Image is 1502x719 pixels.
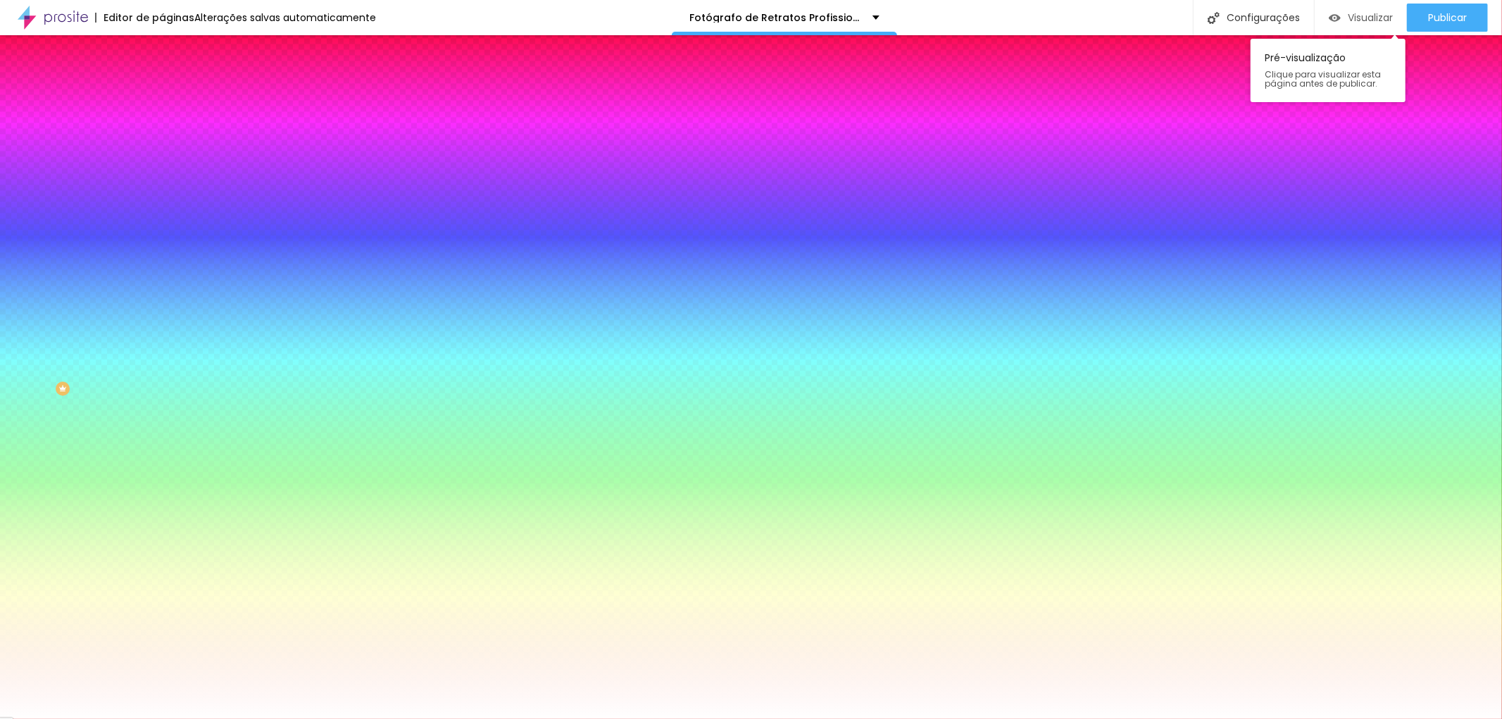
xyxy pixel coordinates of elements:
font: Pré-visualização [1265,51,1346,65]
font: Publicar [1428,11,1467,25]
font: Configurações [1227,11,1300,25]
button: Visualizar [1315,4,1407,32]
img: Ícone [1208,12,1220,24]
button: Publicar [1407,4,1488,32]
font: Fotógrafo de Retratos Profissionais na [GEOGRAPHIC_DATA] [689,11,1006,25]
font: Editor de páginas [104,11,194,25]
font: Visualizar [1348,11,1393,25]
img: view-1.svg [1329,12,1341,24]
font: Clique para visualizar esta página antes de publicar. [1265,68,1381,89]
font: Alterações salvas automaticamente [194,11,376,25]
